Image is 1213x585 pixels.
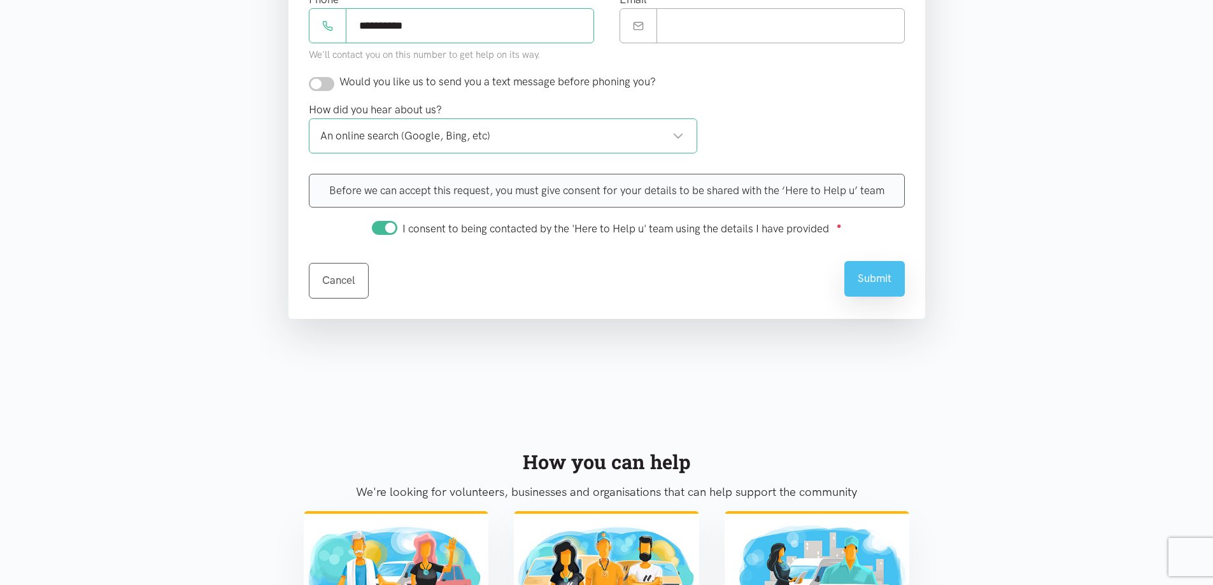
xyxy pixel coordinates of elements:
[402,222,829,235] span: I consent to being contacted by the 'Here to Help u' team using the details I have provided
[844,261,905,296] button: Submit
[309,101,442,118] label: How did you hear about us?
[656,8,905,43] input: Email
[339,75,656,88] span: Would you like us to send you a text message before phoning you?
[309,49,541,60] small: We'll contact you on this number to get help on its way.
[309,263,369,298] a: Cancel
[304,446,910,477] div: How you can help
[320,127,685,144] div: An online search (Google, Bing, etc)
[346,8,594,43] input: Phone number
[304,483,910,502] p: We're looking for volunteers, businesses and organisations that can help support the community
[309,174,905,208] div: Before we can accept this request, you must give consent for your details to be shared with the ‘...
[837,221,842,230] sup: ●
